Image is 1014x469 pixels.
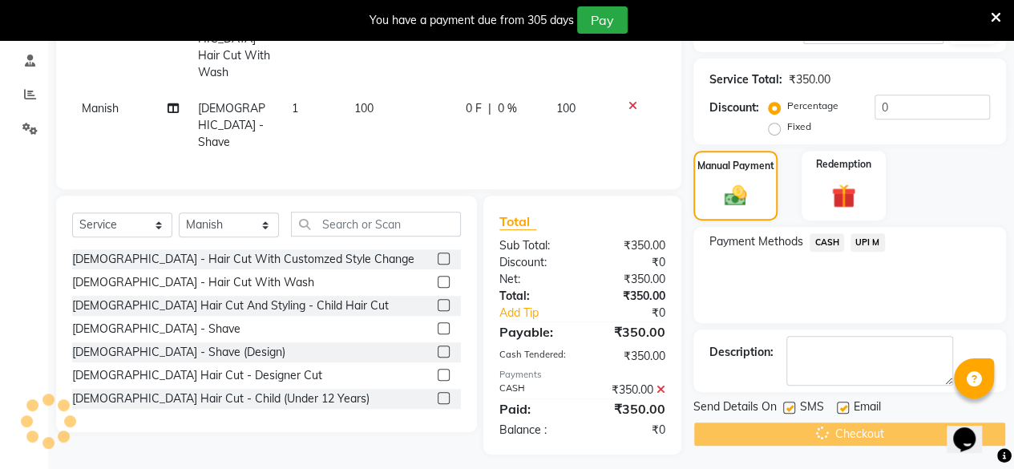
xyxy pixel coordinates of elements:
div: ₹350.00 [582,288,677,305]
div: [DEMOGRAPHIC_DATA] - Hair Cut With Wash [72,274,314,291]
span: 100 [556,101,576,115]
div: ₹0 [582,254,677,271]
button: Pay [577,6,628,34]
iframe: chat widget [947,405,998,453]
span: Payment Methods [709,233,803,250]
div: [DEMOGRAPHIC_DATA] Hair Cut - Child (Under 12 Years) [72,390,370,407]
div: Balance : [487,422,583,439]
div: [DEMOGRAPHIC_DATA] - Shave [72,321,240,338]
span: Email [854,398,881,418]
div: Sub Total: [487,237,583,254]
div: ₹350.00 [582,322,677,342]
div: ₹0 [598,305,677,321]
span: CASH [810,233,844,252]
div: ₹350.00 [582,399,677,418]
span: Total [499,213,536,230]
img: _cash.svg [717,183,754,208]
div: ₹350.00 [789,71,830,88]
span: SMS [800,398,824,418]
div: Net: [487,271,583,288]
span: 0 % [498,100,517,117]
div: Cash Tendered: [487,348,583,365]
span: 0 F [466,100,482,117]
div: [DEMOGRAPHIC_DATA] Hair Cut - Designer Cut [72,367,322,384]
span: Send Details On [693,398,777,418]
label: Fixed [787,119,811,134]
div: ₹350.00 [582,382,677,398]
div: Paid: [487,399,583,418]
div: ₹350.00 [582,237,677,254]
div: [DEMOGRAPHIC_DATA] - Hair Cut With Customzed Style Change [72,251,414,268]
span: 1 [292,101,298,115]
div: CASH [487,382,583,398]
label: Manual Payment [697,159,774,173]
span: Manish [82,101,119,115]
span: 100 [354,101,374,115]
img: _gift.svg [824,181,863,211]
div: Total: [487,288,583,305]
div: Service Total: [709,71,782,88]
div: Discount: [487,254,583,271]
a: Add Tip [487,305,598,321]
div: Description: [709,344,774,361]
label: Percentage [787,99,838,113]
div: ₹350.00 [582,271,677,288]
input: Search or Scan [291,212,461,237]
div: ₹0 [582,422,677,439]
div: You have a payment due from 305 days [370,12,574,29]
span: [DEMOGRAPHIC_DATA] - Shave [198,101,265,149]
div: Discount: [709,99,759,116]
label: Redemption [816,157,871,172]
div: [DEMOGRAPHIC_DATA] - Shave (Design) [72,344,285,361]
span: UPI M [850,233,885,252]
div: Payments [499,368,665,382]
div: [DEMOGRAPHIC_DATA] Hair Cut And Styling - Child Hair Cut [72,297,389,314]
div: Payable: [487,322,583,342]
div: ₹350.00 [582,348,677,365]
span: | [488,100,491,117]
